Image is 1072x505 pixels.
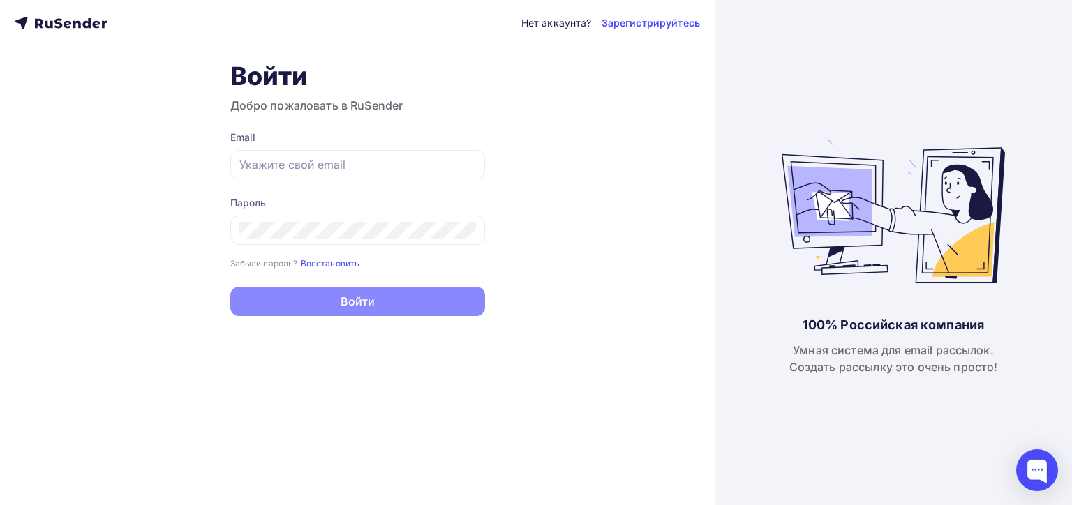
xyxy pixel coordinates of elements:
div: Email [230,130,485,144]
a: Зарегистрируйтесь [602,16,700,30]
div: Пароль [230,196,485,210]
h3: Добро пожаловать в RuSender [230,97,485,114]
h1: Войти [230,61,485,91]
div: Нет аккаунта? [521,16,592,30]
button: Войти [230,287,485,316]
small: Восстановить [301,258,360,269]
input: Укажите свой email [239,156,476,173]
a: Восстановить [301,257,360,269]
small: Забыли пароль? [230,258,298,269]
div: 100% Российская компания [803,317,984,333]
div: Умная система для email рассылок. Создать рассылку это очень просто! [789,342,998,375]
